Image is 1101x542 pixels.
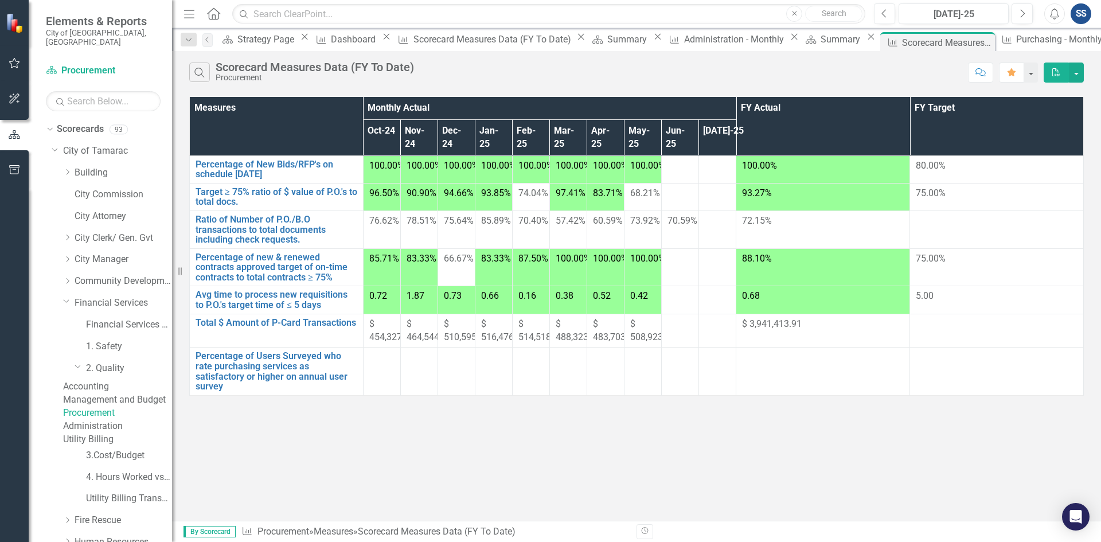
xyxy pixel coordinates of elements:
span: 0.73 [444,290,462,301]
span: 73.92% [630,215,660,226]
div: » » [241,525,628,539]
span: 83.33% [407,253,436,264]
td: Double-Click to Edit Right Click for Context Menu [190,155,364,183]
span: Search [822,9,846,18]
span: $ 488,323.22 [556,318,601,342]
span: 100.00% [556,160,591,171]
span: 75.00% [916,253,946,264]
button: Search [805,6,862,22]
input: Search ClearPoint... [232,4,865,24]
span: $ 514,518.74 [518,318,564,342]
span: 100.00% [556,253,591,264]
a: Building [75,166,172,180]
a: City Commission [75,188,172,201]
a: Procurement [63,407,172,420]
span: 85.89% [481,215,511,226]
div: Scorecard Measures Data (FY To Date) [902,36,992,50]
span: $ 454,327.87 [369,318,415,342]
span: 83.71% [593,188,623,198]
a: Percentage of New Bids/RFP's on schedule [DATE] [196,159,357,180]
a: Strategy Page [218,32,298,46]
div: Dashboard [331,32,379,46]
span: By Scorecard [183,526,236,537]
span: 93.85% [481,188,511,198]
a: 1. Safety [86,340,172,353]
span: 70.40% [518,215,548,226]
a: Financial Services Scorecard [86,318,172,332]
a: 2. Quality [86,362,172,375]
span: 94.66% [444,188,474,198]
span: 100.00% [407,160,442,171]
a: Management and Budget [63,393,172,407]
span: $ 3,941,413.91 [742,318,802,329]
a: Utility Billing Transactional Survey [86,492,172,505]
span: 76.62% [369,215,399,226]
a: 4. Hours Worked vs Available hours [86,471,172,484]
input: Search Below... [46,91,161,111]
a: Percentage of new & renewed contracts approved target of on-time contracts to total contracts ≥ 75% [196,252,357,283]
span: 0.38 [556,290,573,301]
span: $ 508,923.79 [630,318,676,342]
div: Open Intercom Messenger [1062,503,1090,531]
a: Community Development [75,275,172,288]
span: 96.50% [369,188,399,198]
small: City of [GEOGRAPHIC_DATA], [GEOGRAPHIC_DATA] [46,28,161,47]
div: Summary [821,32,864,46]
a: City of Tamarac [63,145,172,158]
span: 93.27% [742,188,772,198]
span: 75.00% [916,188,946,198]
span: 0.66 [481,290,499,301]
span: 88.10% [742,253,772,264]
a: Summary [802,32,864,46]
span: $ 516,476.72 [481,318,526,342]
a: Target ≥ 75% ratio of $ value of P.O.'s to total docs. [196,187,357,207]
span: 0.42 [630,290,648,301]
span: 68.21% [630,188,660,198]
a: Total $ Amount of P-Card Transactions [196,318,357,328]
span: 100.00% [593,253,628,264]
span: 100.00% [444,160,479,171]
a: City Attorney [75,210,172,223]
span: 74.04% [518,188,548,198]
span: 100.00% [518,160,553,171]
span: 100.00% [742,160,777,171]
span: 5.00 [916,290,934,301]
span: 0.72 [369,290,387,301]
span: 0.16 [518,290,536,301]
img: ClearPoint Strategy [6,13,26,33]
td: Double-Click to Edit Right Click for Context Menu [190,314,364,348]
a: Scorecards [57,123,104,136]
span: 0.52 [593,290,611,301]
span: 0.68 [742,290,760,301]
span: 85.71% [369,253,399,264]
a: Procurement [46,64,161,77]
span: 97.41% [556,188,585,198]
span: 90.90% [407,188,436,198]
span: 57.42% [556,215,585,226]
span: 100.00% [593,160,628,171]
a: Financial Services [75,297,172,310]
div: Procurement [216,73,414,82]
button: SS [1071,3,1091,24]
span: 87.50% [518,253,548,264]
button: [DATE]-25 [899,3,1009,24]
a: Dashboard [312,32,379,46]
a: Accounting [63,380,172,393]
span: 100.00% [630,160,665,171]
div: Scorecard Measures Data (FY To Date) [413,32,574,46]
a: Measures [314,526,353,537]
span: 100.00% [481,160,516,171]
span: 70.59% [667,215,697,226]
a: Utility Billing [63,433,172,446]
span: 60.59% [593,215,623,226]
div: 93 [110,124,128,134]
a: Administration [63,420,172,433]
span: 100.00% [369,160,404,171]
a: Percentage of Users Surveyed who rate purchasing services as satisfactory or higher on annual use... [196,351,357,391]
span: 75.64% [444,215,474,226]
a: Procurement [257,526,309,537]
span: $ 510,595.86 [444,318,489,342]
a: Avg time to process new requisitions to P.O.'s target time of ≤ 5 days [196,290,357,310]
td: Double-Click to Edit Right Click for Context Menu [190,210,364,248]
